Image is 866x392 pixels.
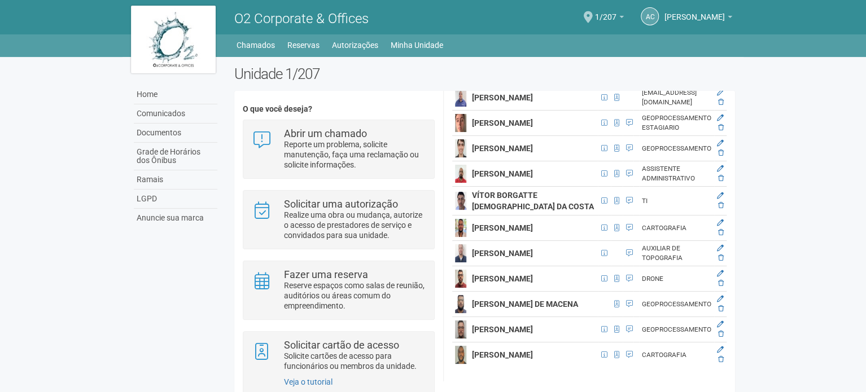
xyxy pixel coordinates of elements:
[134,190,217,209] a: LGPD
[718,201,724,209] a: Excluir membro
[472,223,533,232] strong: [PERSON_NAME]
[718,305,724,312] a: Excluir membro
[717,114,724,122] a: Editar membro
[641,7,659,25] a: AC
[134,85,217,104] a: Home
[642,244,711,263] div: AUXILIAR DE TOPOGRAFIA
[472,299,578,309] strong: [PERSON_NAME] DE MACENA
[718,228,724,236] a: Excluir membro
[234,65,735,82] h2: Unidade 1/207
[642,299,711,309] div: GEOPROCESSAMENTO
[718,149,724,157] a: Excluir membro
[642,274,711,284] div: DRONE
[472,118,533,127] strong: [PERSON_NAME]
[287,37,320,53] a: Reservas
[664,14,732,23] a: [PERSON_NAME]
[252,199,425,240] a: Solicitar uma autorização Realize uma obra ou mudança, autorize o acesso de prestadores de serviç...
[642,325,711,334] div: GEOPROCESSAMENTO
[717,270,724,278] a: Editar membro
[642,88,711,107] div: [EMAIL_ADDRESS][DOMAIN_NAME]
[284,198,398,210] strong: Solicitar uma autorização
[252,340,425,371] a: Solicitar cartão de acesso Solicite cartões de acesso para funcionários ou membros da unidade.
[455,114,466,132] img: user.png
[455,219,466,237] img: user.png
[472,191,594,211] strong: VÍTOR BORGATTE [DEMOGRAPHIC_DATA] DA COSTA
[134,143,217,170] a: Grade de Horários dos Ônibus
[642,196,711,206] div: TI
[455,89,466,107] img: user.png
[642,223,711,233] div: CARTOGRAFIA
[642,144,711,153] div: GEOPROCESSAMENTO
[284,377,333,386] a: Veja o tutorial
[718,330,724,338] a: Excluir membro
[717,244,724,252] a: Editar membro
[718,174,724,182] a: Excluir membro
[472,350,533,359] strong: [PERSON_NAME]
[718,98,724,106] a: Excluir membro
[284,268,368,280] strong: Fazer uma reserva
[472,274,533,283] strong: [PERSON_NAME]
[642,164,711,183] div: ASSISTENTE ADMINISTRATIVO
[455,139,466,157] img: user.png
[718,124,724,131] a: Excluir membro
[284,280,426,311] p: Reserve espaços como salas de reunião, auditórios ou áreas comum do empreendimento.
[131,6,216,73] img: logo.jpg
[455,165,466,183] img: user.png
[717,219,724,227] a: Editar membro
[243,105,434,113] h4: O que você deseja?
[391,37,443,53] a: Minha Unidade
[595,2,616,21] span: 1/207
[717,320,724,328] a: Editar membro
[642,350,711,360] div: CARTOGRAFIA
[717,346,724,354] a: Editar membro
[234,11,369,27] span: O2 Corporate & Offices
[717,139,724,147] a: Editar membro
[284,139,426,170] p: Reporte um problema, solicite manutenção, faça uma reclamação ou solicite informações.
[472,144,533,153] strong: [PERSON_NAME]
[455,244,466,262] img: user.png
[284,210,426,240] p: Realize uma obra ou mudança, autorize o acesso de prestadores de serviço e convidados para sua un...
[642,113,711,133] div: GEOPROCESSAMENTO ESTAGIARIO
[134,104,217,124] a: Comunicados
[664,2,725,21] span: Andréa Cunha
[455,270,466,288] img: user.png
[455,320,466,338] img: user.png
[284,127,367,139] strong: Abrir um chamado
[717,165,724,173] a: Editar membro
[134,170,217,190] a: Ramais
[134,209,217,227] a: Anuncie sua marca
[252,129,425,170] a: Abrir um chamado Reporte um problema, solicite manutenção, faça uma reclamação ou solicite inform...
[472,169,533,178] strong: [PERSON_NAME]
[718,254,724,262] a: Excluir membro
[472,93,533,102] strong: [PERSON_NAME]
[252,270,425,311] a: Fazer uma reserva Reserve espaços como salas de reunião, auditórios ou áreas comum do empreendime...
[718,279,724,287] a: Excluir membro
[472,249,533,258] strong: [PERSON_NAME]
[332,37,378,53] a: Autorizações
[284,351,426,371] p: Solicite cartões de acesso para funcionários ou membros da unidade.
[717,89,724,96] a: Editar membro
[455,192,466,210] img: user.png
[472,325,533,334] strong: [PERSON_NAME]
[455,346,466,364] img: user.png
[284,339,399,351] strong: Solicitar cartão de acesso
[237,37,275,53] a: Chamados
[134,124,217,143] a: Documentos
[595,14,624,23] a: 1/207
[717,295,724,303] a: Editar membro
[718,355,724,363] a: Excluir membro
[455,295,466,313] img: user.png
[717,192,724,200] a: Editar membro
